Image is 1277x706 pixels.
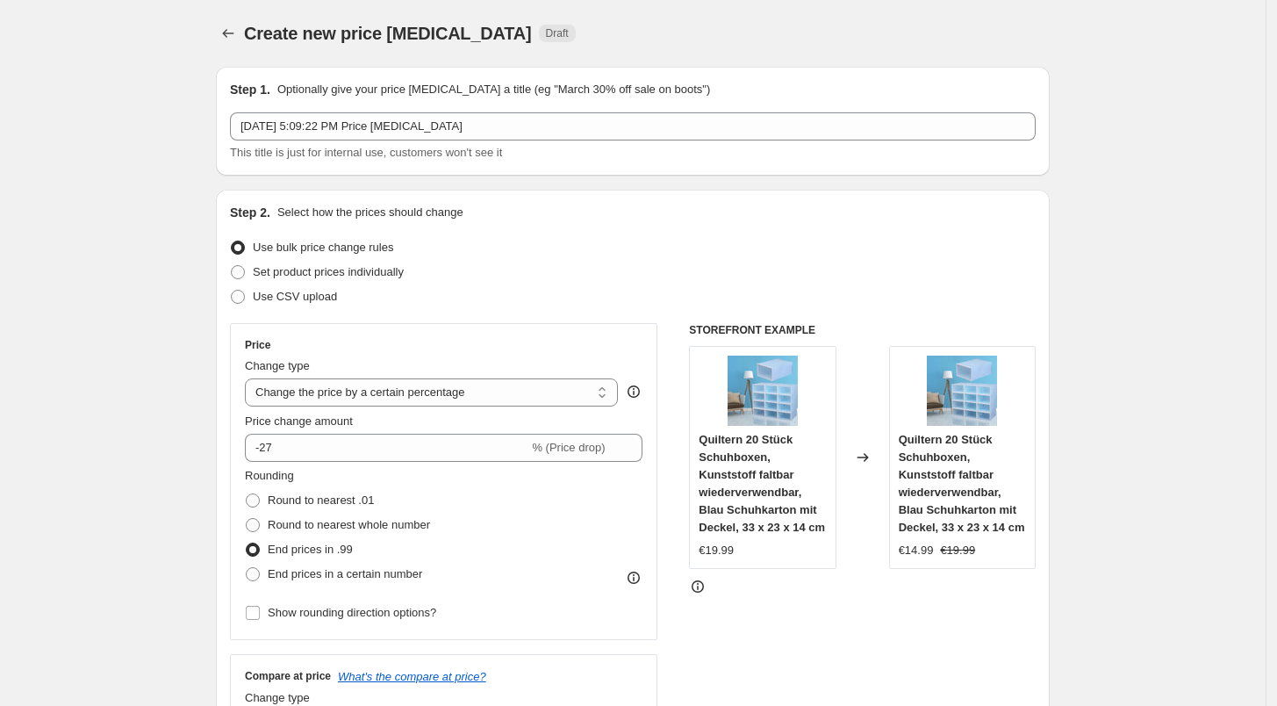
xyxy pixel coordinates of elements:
span: Rounding [245,469,294,482]
span: Draft [546,26,569,40]
span: % (Price drop) [532,441,605,454]
span: Use bulk price change rules [253,241,393,254]
span: End prices in .99 [268,543,353,556]
h3: Compare at price [245,669,331,683]
span: Quiltern 20 Stück Schuhboxen, Kunststoff faltbar wiederverwendbar, Blau Schuhkarton mit Deckel, 3... [699,433,825,534]
input: -15 [245,434,528,462]
span: Quiltern 20 Stück Schuhboxen, Kunststoff faltbar wiederverwendbar, Blau Schuhkarton mit Deckel, 3... [899,433,1025,534]
span: Round to nearest whole number [268,518,430,531]
div: €19.99 [699,542,734,559]
span: Show rounding direction options? [268,606,436,619]
h3: Price [245,338,270,352]
span: Set product prices individually [253,265,404,278]
img: 719QdYGCKjL_80x.jpg [728,356,798,426]
div: help [625,383,642,400]
p: Optionally give your price [MEDICAL_DATA] a title (eg "March 30% off sale on boots") [277,81,710,98]
span: Change type [245,359,310,372]
h2: Step 2. [230,204,270,221]
span: Create new price [MEDICAL_DATA] [244,24,532,43]
strike: €19.99 [940,542,975,559]
h6: STOREFRONT EXAMPLE [689,323,1036,337]
span: Change type [245,691,310,704]
button: What's the compare at price? [338,670,486,683]
span: End prices in a certain number [268,567,422,580]
button: Price change jobs [216,21,240,46]
span: This title is just for internal use, customers won't see it [230,146,502,159]
img: 719QdYGCKjL_80x.jpg [927,356,997,426]
span: Use CSV upload [253,290,337,303]
span: Price change amount [245,414,353,428]
input: 30% off holiday sale [230,112,1036,140]
h2: Step 1. [230,81,270,98]
span: Round to nearest .01 [268,493,374,507]
div: €14.99 [899,542,934,559]
p: Select how the prices should change [277,204,463,221]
